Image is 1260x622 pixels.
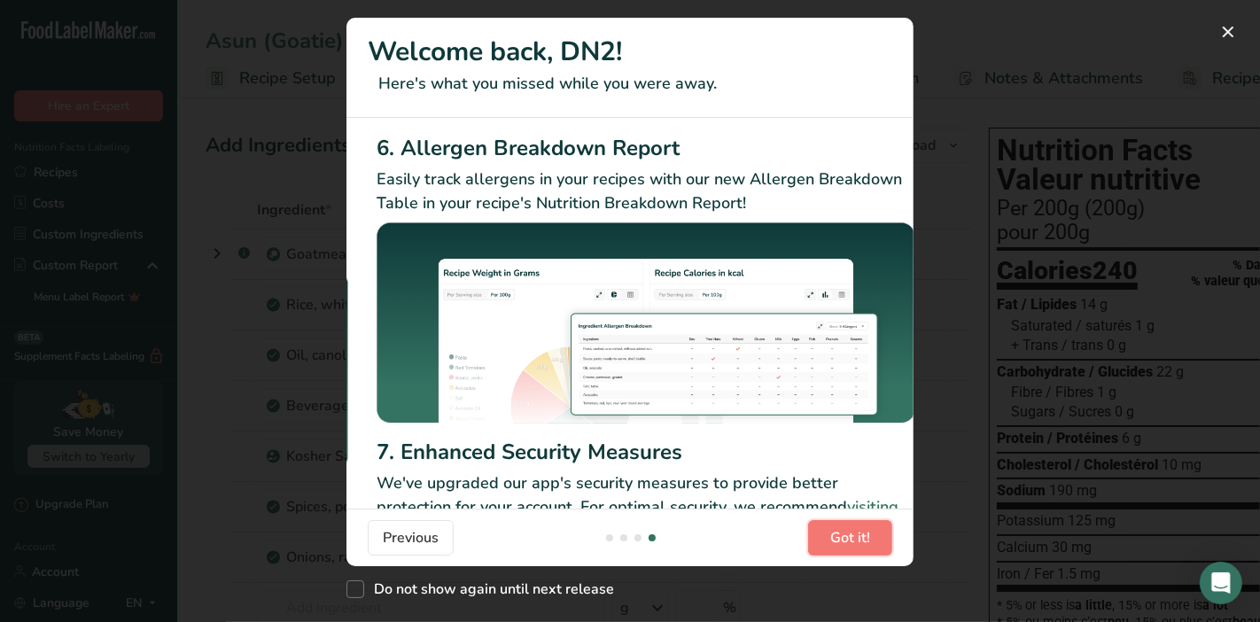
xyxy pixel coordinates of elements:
[377,132,915,164] h2: 6. Allergen Breakdown Report
[364,580,614,598] span: Do not show again until next release
[1200,562,1242,604] div: Open Intercom Messenger
[368,520,454,556] button: Previous
[377,222,915,430] img: Allergen Breakdown Report
[383,527,439,548] span: Previous
[830,527,870,548] span: Got it!
[377,471,915,567] p: We've upgraded our app's security measures to provide better protection for your account. For opt...
[368,72,892,96] p: Here's what you missed while you were away.
[368,32,892,72] h1: Welcome back, DN2!
[377,167,915,215] p: Easily track allergens in your recipes with our new Allergen Breakdown Table in your recipe's Nut...
[377,436,915,468] h2: 7. Enhanced Security Measures
[808,520,892,556] button: Got it!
